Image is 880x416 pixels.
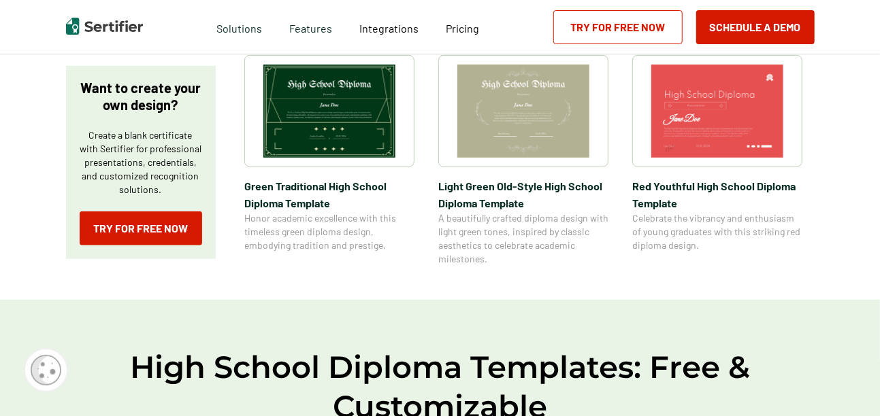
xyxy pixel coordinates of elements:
[438,177,608,211] span: Light Green Old-Style High School Diploma Template
[632,211,802,252] span: Celebrate the vibrancy and enthusiasm of young graduates with this striking red diploma design.
[438,55,608,266] a: Light Green Old-Style High School Diploma TemplateLight Green Old-Style High School Diploma Templ...
[244,211,414,252] span: Honor academic excellence with this timeless green diploma design, embodying tradition and prestige.
[66,18,143,35] img: Sertifier | Digital Credentialing Platform
[812,351,880,416] iframe: Chat Widget
[446,22,479,35] span: Pricing
[244,177,414,211] span: Green Traditional High School Diploma Template
[263,65,395,158] img: Green Traditional High School Diploma Template
[696,10,815,44] button: Schedule a Demo
[216,18,262,35] span: Solutions
[359,18,419,35] a: Integrations
[80,80,202,114] p: Want to create your own design?
[553,10,683,44] a: Try for Free Now
[457,65,589,158] img: Light Green Old-Style High School Diploma Template
[632,55,802,266] a: Red Youthful High School Diploma TemplateRed Youthful High School Diploma TemplateCelebrate the v...
[244,55,414,266] a: Green Traditional High School Diploma TemplateGreen Traditional High School Diploma TemplateHonor...
[80,211,202,245] a: Try for Free Now
[359,22,419,35] span: Integrations
[651,65,783,158] img: Red Youthful High School Diploma Template
[31,355,61,385] img: Cookie Popup Icon
[438,211,608,266] span: A beautifully crafted diploma design with light green tones, inspired by classic aesthetics to ce...
[632,177,802,211] span: Red Youthful High School Diploma Template
[812,351,880,416] div: Widget de chat
[446,18,479,35] a: Pricing
[289,18,332,35] span: Features
[80,128,202,196] p: Create a blank certificate with Sertifier for professional presentations, credentials, and custom...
